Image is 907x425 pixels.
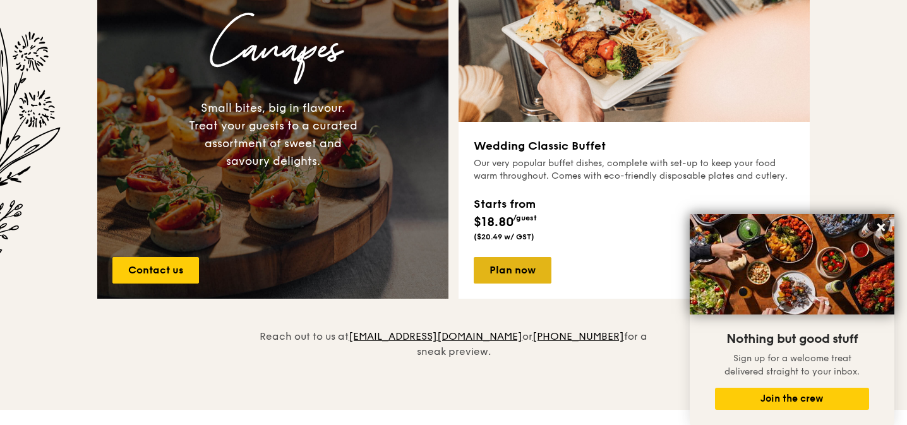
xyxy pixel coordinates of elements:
[690,214,894,314] img: DSC07876-Edit02-Large.jpeg
[112,257,199,284] a: Contact us
[532,330,624,342] a: [PHONE_NUMBER]
[251,299,656,359] div: Reach out to us at or for a sneak preview.
[726,332,858,347] span: Nothing but good stuff
[474,257,551,284] a: Plan now
[474,195,537,232] div: $18.80
[107,9,438,89] h3: Canapes
[474,195,537,213] div: Starts from
[871,217,891,237] button: Close
[349,330,522,342] a: [EMAIL_ADDRESS][DOMAIN_NAME]
[188,99,357,170] div: Small bites, big in flavour. Treat your guests to a curated assortment of sweet and savoury delig...
[474,137,795,155] h3: Wedding Classic Buffet
[474,232,537,242] div: ($20.49 w/ GST)
[715,388,869,410] button: Join the crew
[724,353,860,377] span: Sign up for a welcome treat delivered straight to your inbox.
[474,157,795,183] div: Our very popular buffet dishes, complete with set-up to keep your food warm throughout. Comes wit...
[513,213,537,222] span: /guest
